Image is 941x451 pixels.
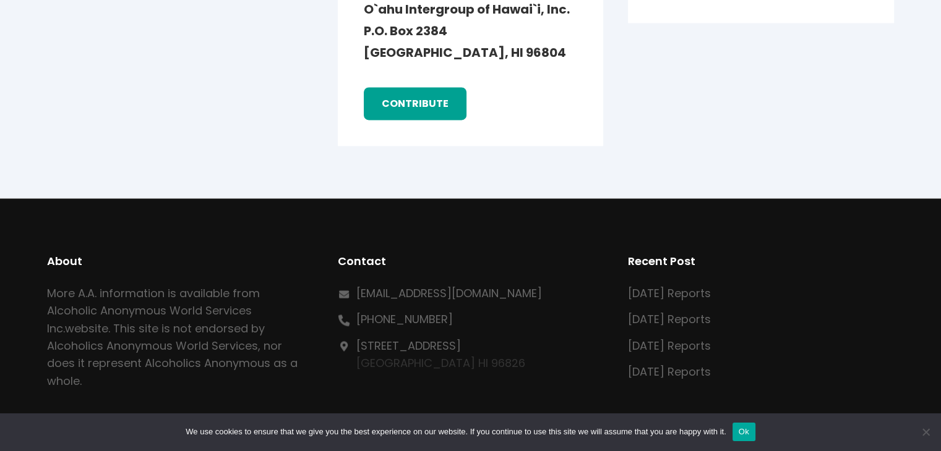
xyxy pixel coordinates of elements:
a: [DATE] Reports [628,285,711,301]
p: More A.A. information is available from Alcoholic Anonymous World Services Inc. . This site is no... [47,285,313,389]
span: No [919,426,932,438]
strong: O`ahu Intergroup of Hawai`i, Inc. P.O. Box 2384 [GEOGRAPHIC_DATA], HI 96804 [364,1,570,61]
a: [DATE] Reports [628,363,711,379]
h2: Contact [338,253,604,270]
a: contribute [364,87,466,120]
a: website [65,320,108,335]
a: [PHONE_NUMBER] [356,311,453,327]
h2: About [47,253,313,270]
button: Ok [733,423,755,441]
a: [DATE] Reports [628,337,711,353]
span: We use cookies to ensure that we give you the best experience on our website. If you continue to ... [186,426,726,438]
h2: Recent Post [628,253,894,270]
a: [DATE] Reports [628,311,711,327]
a: [STREET_ADDRESS] [356,337,461,353]
p: [GEOGRAPHIC_DATA] HI 96826 [356,337,525,371]
a: [EMAIL_ADDRESS][DOMAIN_NAME] [356,285,542,301]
